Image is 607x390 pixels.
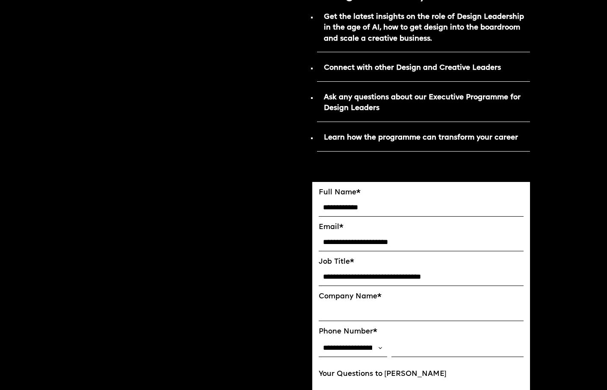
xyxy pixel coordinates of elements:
strong: Get the latest insights on the role of Design Leadership in the age of AI, how to get design into... [324,13,524,42]
label: Job Title [319,258,524,266]
label: Company Name [319,292,524,301]
label: Email [319,223,524,232]
strong: Learn how the programme can transform your career [324,134,518,141]
strong: Connect with other Design and Creative Leaders [324,64,501,71]
label: Phone Number [319,327,524,336]
label: Full Name [319,188,524,197]
label: Your Questions to [PERSON_NAME] [319,370,524,378]
strong: Ask any questions about our Executive Programme for Design Leaders [324,94,521,112]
